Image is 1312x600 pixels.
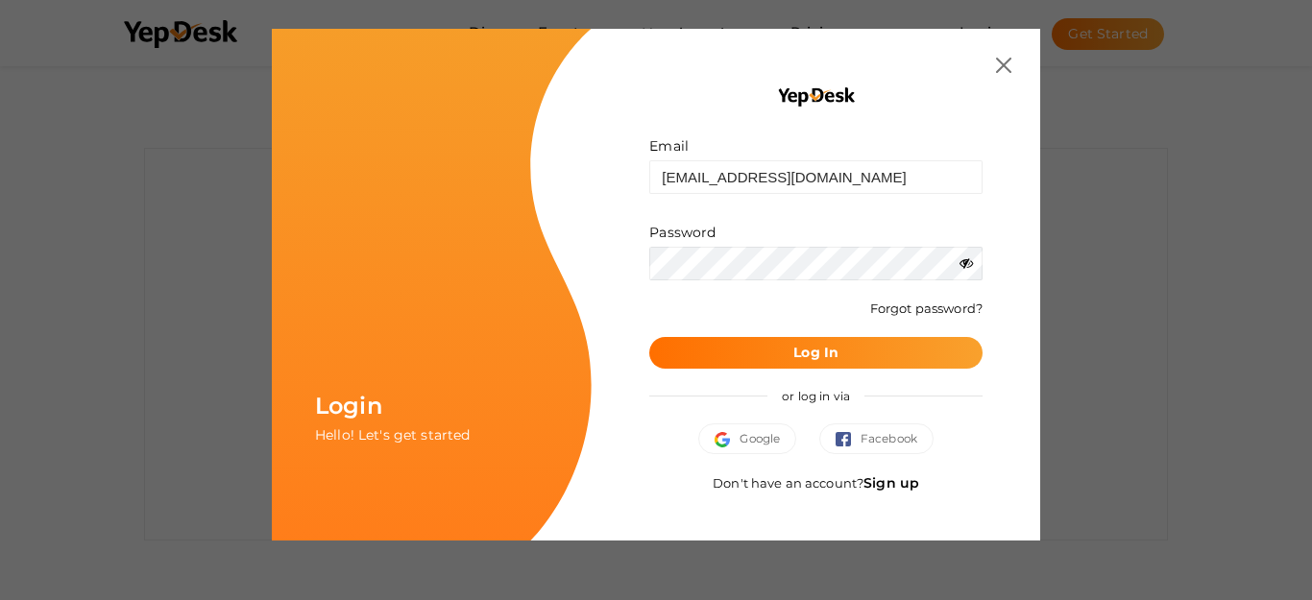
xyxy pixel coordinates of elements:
b: Log In [793,344,838,361]
img: close.svg [996,58,1011,73]
button: Google [698,423,796,454]
label: Email [649,136,689,156]
span: Google [715,429,780,448]
label: Password [649,223,716,242]
span: Don't have an account? [713,475,919,491]
img: facebook.svg [836,432,861,447]
img: google.svg [715,432,740,447]
span: or log in via [767,374,864,418]
a: Sign up [863,474,919,492]
span: Facebook [836,429,917,448]
span: Hello! Let's get started [315,426,470,444]
img: YEP_black_cropped.png [776,86,856,108]
button: Log In [649,337,983,369]
button: Facebook [819,423,934,454]
span: Login [315,392,382,420]
input: ex: some@example.com [649,160,983,194]
a: Forgot password? [870,300,983,316]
